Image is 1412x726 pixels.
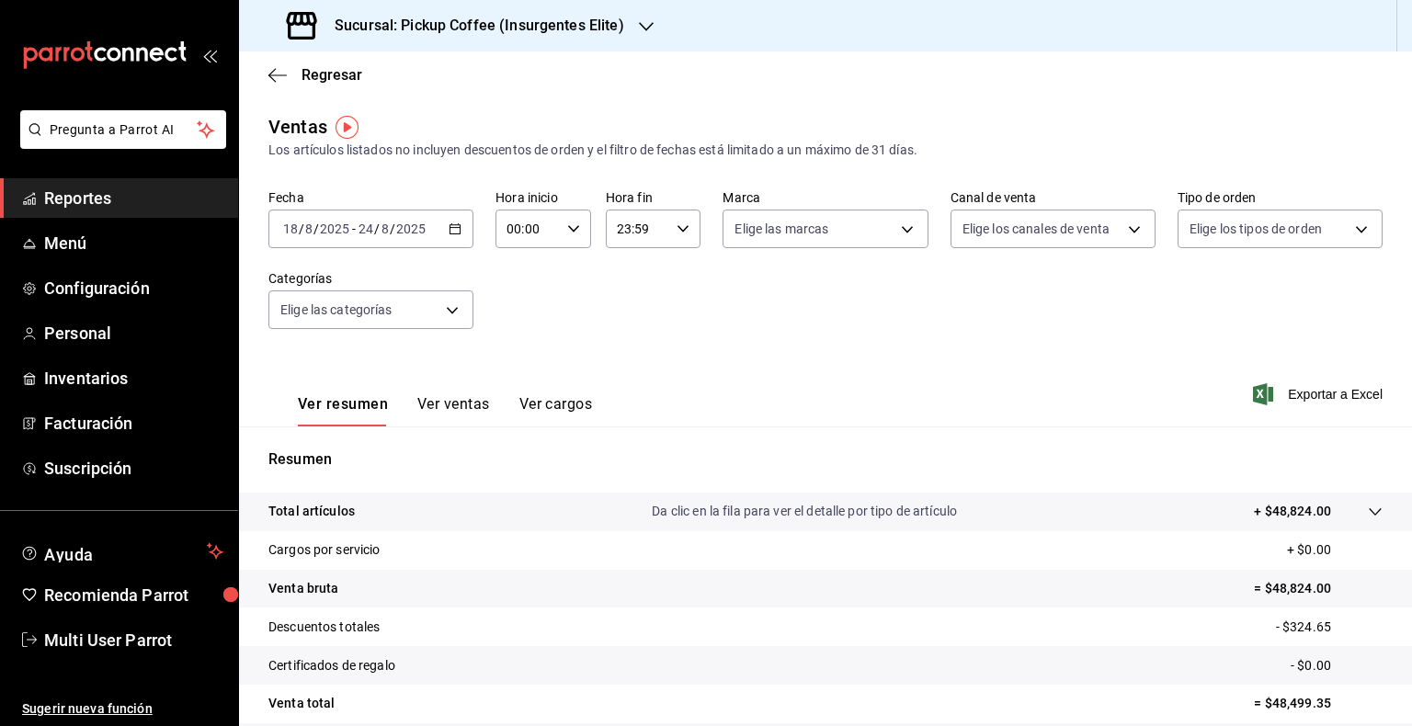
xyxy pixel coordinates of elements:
p: Descuentos totales [268,618,380,637]
span: Elige los tipos de orden [1190,220,1322,238]
p: - $0.00 [1291,656,1383,675]
img: Tooltip marker [336,116,359,139]
p: = $48,499.35 [1254,694,1383,713]
button: Ver resumen [298,395,388,426]
p: - $324.65 [1276,618,1383,637]
p: Da clic en la fila para ver el detalle por tipo de artículo [652,502,957,521]
span: - [352,221,356,236]
div: Los artículos listados no incluyen descuentos de orden y el filtro de fechas está limitado a un m... [268,141,1383,160]
h3: Sucursal: Pickup Coffee (Insurgentes Elite) [320,15,624,37]
span: Multi User Parrot [44,628,223,652]
label: Fecha [268,191,473,204]
input: ---- [319,221,350,236]
button: Ver ventas [417,395,490,426]
button: open_drawer_menu [202,48,217,62]
span: Pregunta a Parrot AI [50,120,198,140]
a: Pregunta a Parrot AI [13,133,226,153]
button: Ver cargos [519,395,593,426]
span: Facturación [44,411,223,436]
input: -- [381,221,390,236]
button: Pregunta a Parrot AI [20,110,226,149]
button: Regresar [268,66,362,84]
p: Cargos por servicio [268,540,381,560]
p: Venta bruta [268,579,338,598]
span: Elige las categorías [280,301,393,319]
label: Hora inicio [495,191,591,204]
span: Elige los canales de venta [962,220,1110,238]
span: Configuración [44,276,223,301]
span: Ayuda [44,540,199,562]
span: Menú [44,231,223,255]
span: Suscripción [44,456,223,481]
span: Inventarios [44,366,223,391]
input: -- [282,221,299,236]
p: + $48,824.00 [1254,502,1331,521]
div: Ventas [268,113,327,141]
p: Venta total [268,694,335,713]
span: Regresar [302,66,362,84]
span: Reportes [44,186,223,210]
span: Recomienda Parrot [44,583,223,607]
span: / [299,221,304,236]
p: Certificados de regalo [268,656,395,675]
label: Hora fin [606,191,701,204]
label: Canal de venta [951,191,1156,204]
input: -- [358,221,374,236]
label: Categorías [268,272,473,285]
p: Resumen [268,448,1383,471]
span: / [390,221,395,236]
label: Tipo de orden [1178,191,1383,204]
button: Exportar a Excel [1257,383,1383,405]
p: + $0.00 [1287,540,1383,560]
span: / [313,221,319,236]
p: Total artículos [268,502,355,521]
label: Marca [723,191,928,204]
input: -- [304,221,313,236]
span: Elige las marcas [734,220,828,238]
span: Personal [44,321,223,346]
span: Sugerir nueva función [22,699,223,719]
p: = $48,824.00 [1254,579,1383,598]
div: navigation tabs [298,395,592,426]
span: / [374,221,380,236]
input: ---- [395,221,427,236]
